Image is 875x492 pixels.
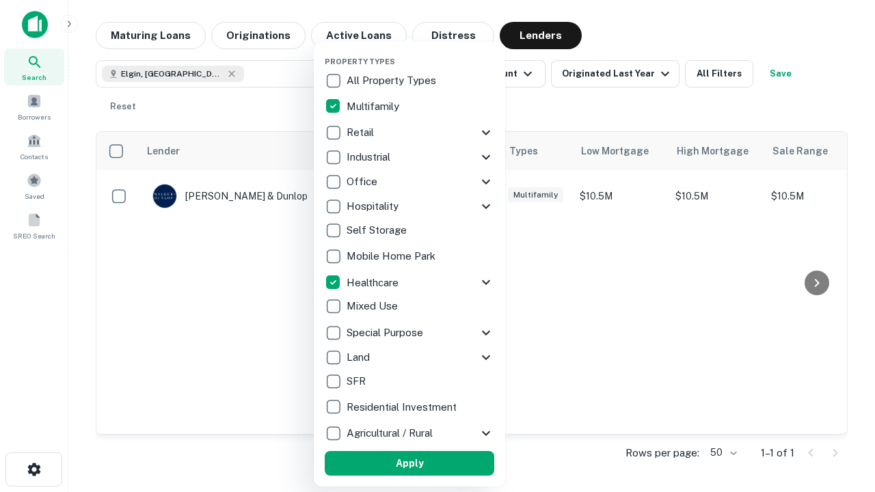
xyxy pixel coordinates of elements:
[325,451,494,476] button: Apply
[347,149,393,165] p: Industrial
[325,270,494,295] div: Healthcare
[325,120,494,145] div: Retail
[347,174,380,190] p: Office
[325,169,494,194] div: Office
[347,298,401,314] p: Mixed Use
[347,222,409,238] p: Self Storage
[325,320,494,345] div: Special Purpose
[325,57,395,66] span: Property Types
[347,325,426,341] p: Special Purpose
[325,145,494,169] div: Industrial
[347,124,377,141] p: Retail
[347,248,438,264] p: Mobile Home Park
[325,421,494,446] div: Agricultural / Rural
[347,72,439,89] p: All Property Types
[325,345,494,370] div: Land
[347,98,402,115] p: Multifamily
[347,425,435,441] p: Agricultural / Rural
[347,198,401,215] p: Hospitality
[347,373,368,389] p: SFR
[325,194,494,219] div: Hospitality
[347,349,373,366] p: Land
[347,275,401,291] p: Healthcare
[807,339,875,405] iframe: Chat Widget
[347,399,459,415] p: Residential Investment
